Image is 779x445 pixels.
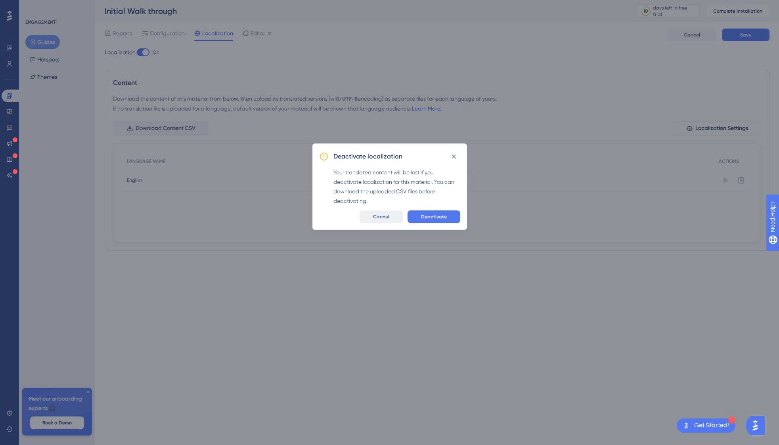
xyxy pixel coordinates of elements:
[677,418,735,433] div: Open Get Started! checklist, remaining modules: 1
[421,214,447,220] span: Deactivate
[728,416,735,424] div: 1
[19,2,50,11] span: Need Help?
[681,421,691,430] img: launcher-image-alternative-text
[373,214,389,220] span: Cancel
[333,152,402,161] h2: Deactivate localization
[694,421,729,430] div: Get Started!
[746,414,769,437] iframe: UserGuiding AI Assistant Launcher
[333,168,460,206] div: Your translated content will be lost if you deactivate localization for this material. You can do...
